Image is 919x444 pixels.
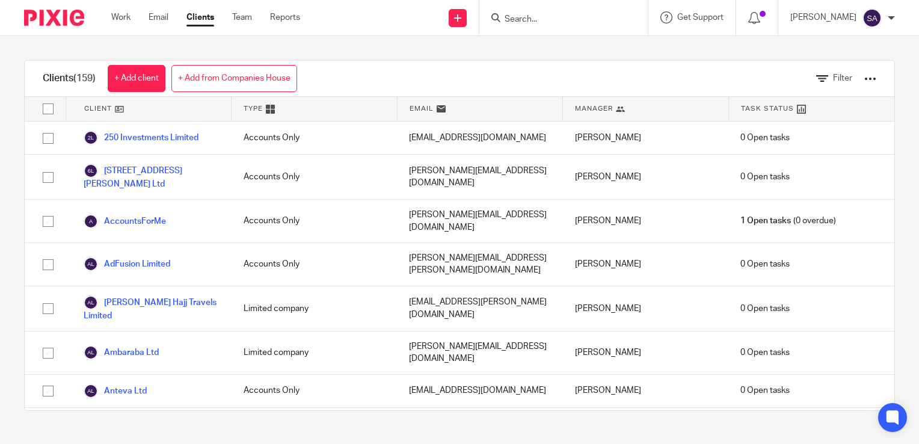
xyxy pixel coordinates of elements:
[397,122,563,154] div: [EMAIL_ADDRESS][DOMAIN_NAME]
[84,164,98,178] img: svg%3E
[244,103,263,114] span: Type
[741,103,794,114] span: Task Status
[790,11,856,23] p: [PERSON_NAME]
[108,65,165,92] a: + Add client
[740,258,790,270] span: 0 Open tasks
[410,103,434,114] span: Email
[84,295,98,310] img: svg%3E
[677,13,724,22] span: Get Support
[232,155,398,199] div: Accounts Only
[232,243,398,286] div: Accounts Only
[186,11,214,23] a: Clients
[740,215,791,227] span: 1 Open tasks
[740,347,790,359] span: 0 Open tasks
[73,73,96,83] span: (159)
[397,375,563,407] div: [EMAIL_ADDRESS][DOMAIN_NAME]
[149,11,168,23] a: Email
[740,215,835,227] span: (0 overdue)
[563,122,729,154] div: [PERSON_NAME]
[232,375,398,407] div: Accounts Only
[84,164,220,190] a: [STREET_ADDRESS][PERSON_NAME] Ltd
[563,286,729,331] div: [PERSON_NAME]
[397,155,563,199] div: [PERSON_NAME][EMAIL_ADDRESS][DOMAIN_NAME]
[397,408,563,440] div: [EMAIL_ADDRESS][DOMAIN_NAME]
[397,243,563,286] div: [PERSON_NAME][EMAIL_ADDRESS][PERSON_NAME][DOMAIN_NAME]
[43,72,96,85] h1: Clients
[563,200,729,242] div: [PERSON_NAME]
[397,200,563,242] div: [PERSON_NAME][EMAIL_ADDRESS][DOMAIN_NAME]
[84,214,98,229] img: svg%3E
[84,257,98,271] img: svg%3E
[37,97,60,120] input: Select all
[575,103,613,114] span: Manager
[740,132,790,144] span: 0 Open tasks
[84,384,98,398] img: svg%3E
[84,131,198,145] a: 250 Investments Limited
[24,10,84,26] img: Pixie
[84,295,220,322] a: [PERSON_NAME] Hajj Travels Limited
[397,286,563,331] div: [EMAIL_ADDRESS][PERSON_NAME][DOMAIN_NAME]
[84,345,159,360] a: Ambaraba Ltd
[84,345,98,360] img: svg%3E
[862,8,882,28] img: svg%3E
[503,14,612,25] input: Search
[84,131,98,145] img: svg%3E
[740,384,790,396] span: 0 Open tasks
[397,331,563,374] div: [PERSON_NAME][EMAIL_ADDRESS][DOMAIN_NAME]
[232,408,398,440] div: Limited company
[563,375,729,407] div: [PERSON_NAME]
[740,303,790,315] span: 0 Open tasks
[563,155,729,199] div: [PERSON_NAME]
[84,214,166,229] a: AccountsForMe
[232,331,398,374] div: Limited company
[563,408,729,440] div: [PERSON_NAME]
[270,11,300,23] a: Reports
[833,74,852,82] span: Filter
[232,122,398,154] div: Accounts Only
[232,200,398,242] div: Accounts Only
[171,65,297,92] a: + Add from Companies House
[232,11,252,23] a: Team
[111,11,131,23] a: Work
[740,171,790,183] span: 0 Open tasks
[563,331,729,374] div: [PERSON_NAME]
[84,103,112,114] span: Client
[563,243,729,286] div: [PERSON_NAME]
[232,286,398,331] div: Limited company
[84,384,147,398] a: Anteva Ltd
[84,257,170,271] a: AdFusion Limited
